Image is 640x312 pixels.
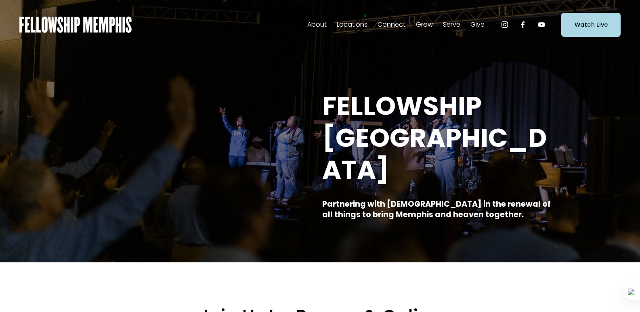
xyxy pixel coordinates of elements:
[307,19,327,31] span: About
[322,199,552,220] strong: Partnering with [DEMOGRAPHIC_DATA] in the renewal of all things to bring Memphis and heaven toget...
[378,19,405,31] span: Connect
[561,13,621,37] a: Watch Live
[337,19,367,31] span: Locations
[337,18,367,31] a: folder dropdown
[416,19,433,31] span: Grow
[470,18,485,31] a: folder dropdown
[443,19,460,31] span: Serve
[322,88,547,188] strong: FELLOWSHIP [GEOGRAPHIC_DATA]
[443,18,460,31] a: folder dropdown
[19,17,132,33] img: Fellowship Memphis
[416,18,433,31] a: folder dropdown
[378,18,405,31] a: folder dropdown
[307,18,327,31] a: folder dropdown
[519,21,527,29] a: Facebook
[501,21,509,29] a: Instagram
[470,19,485,31] span: Give
[537,21,546,29] a: YouTube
